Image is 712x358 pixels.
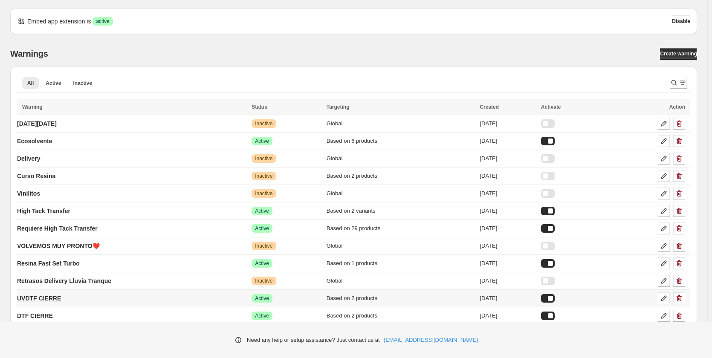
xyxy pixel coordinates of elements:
span: Warning [22,104,43,110]
div: Based on 1 products [327,259,475,268]
p: Vinilitos [17,189,40,198]
div: [DATE] [480,207,535,215]
div: Based on 2 products [327,312,475,320]
span: Active [255,312,269,319]
a: Ecosolvente [17,134,52,148]
span: Active [255,225,269,232]
a: Curso Resina [17,169,55,183]
span: Active [255,260,269,267]
div: Global [327,189,475,198]
a: DTF CIERRE [17,309,53,323]
a: [EMAIL_ADDRESS][DOMAIN_NAME] [384,336,478,344]
div: [DATE] [480,154,535,163]
h2: Warnings [10,49,48,59]
p: Delivery [17,154,40,163]
span: Disable [672,18,690,25]
a: Create warning [660,48,697,60]
span: Active [255,138,269,144]
button: Disable [672,15,690,27]
span: Create warning [660,50,697,57]
p: [DATE][DATE] [17,119,57,128]
span: Targeting [327,104,350,110]
span: Created [480,104,499,110]
span: Inactive [255,277,272,284]
div: [DATE] [480,242,535,250]
a: High Tack Transfer [17,204,70,218]
div: Global [327,277,475,285]
div: Global [327,242,475,250]
span: active [96,18,109,25]
span: Inactive [73,80,92,87]
div: [DATE] [480,312,535,320]
p: High Tack Transfer [17,207,70,215]
div: [DATE] [480,189,535,198]
span: All [27,80,34,87]
div: [DATE] [480,259,535,268]
div: Based on 6 products [327,137,475,145]
a: Vinilitos [17,187,40,200]
p: VOLVEMOS MUY PRONTO❤️ [17,242,100,250]
div: Based on 2 products [327,172,475,180]
p: Resina Fast Set Turbo [17,259,80,268]
p: Requiere High Tack Transfer [17,224,98,233]
span: Action [669,104,685,110]
p: DTF CIERRE [17,312,53,320]
div: Based on 2 variants [327,207,475,215]
div: [DATE] [480,294,535,303]
div: [DATE] [480,172,535,180]
a: Requiere High Tack Transfer [17,222,98,235]
a: VOLVEMOS MUY PRONTO❤️ [17,239,100,253]
span: Status [252,104,267,110]
p: Curso Resina [17,172,55,180]
span: Inactive [255,173,272,179]
div: Based on 29 products [327,224,475,233]
a: [DATE][DATE] [17,117,57,130]
span: Inactive [255,190,272,197]
div: [DATE] [480,137,535,145]
p: Retrasos Delivery Lluvia Tranque [17,277,111,285]
a: UVDTF CIERRE [17,292,61,305]
span: Inactive [255,243,272,249]
p: Embed app extension is [27,17,91,26]
a: Resina Fast Set Turbo [17,257,80,270]
div: [DATE] [480,119,535,128]
div: Global [327,154,475,163]
a: Retrasos Delivery Lluvia Tranque [17,274,111,288]
span: Activate [541,104,561,110]
span: Inactive [255,120,272,127]
span: Inactive [255,155,272,162]
span: Active [255,295,269,302]
p: UVDTF CIERRE [17,294,61,303]
span: Active [46,80,61,87]
div: [DATE] [480,224,535,233]
span: Active [255,208,269,214]
div: [DATE] [480,277,535,285]
div: Based on 2 products [327,294,475,303]
div: Global [327,119,475,128]
button: Search and filter results [670,77,687,89]
p: Ecosolvente [17,137,52,145]
a: Delivery [17,152,40,165]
